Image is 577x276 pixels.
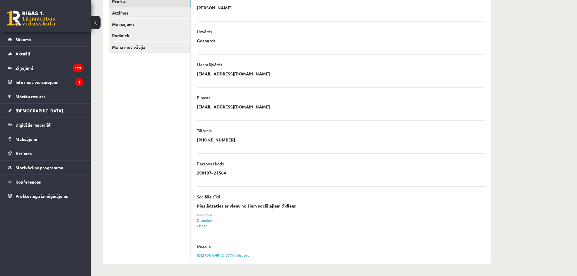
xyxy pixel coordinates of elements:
[197,104,270,109] p: [EMAIL_ADDRESS][DOMAIN_NAME]
[197,137,235,142] p: [PHONE_NUMBER]
[197,62,222,67] p: Lietotājvārds
[15,51,30,56] span: Aktuāli
[197,223,207,228] a: Eklase
[109,30,191,41] a: Radinieki
[197,203,296,208] strong: Pieslēdzaties ar vienu no šiem sociālajiem tīkliem:
[8,61,83,75] a: Ziņojumi123
[15,61,83,75] legend: Ziņojumi
[15,151,32,156] span: Atzīmes
[15,75,83,89] legend: Informatīvie ziņojumi
[73,64,83,72] i: 123
[197,29,212,34] p: Uzvārds
[197,95,211,100] p: E-pasts
[197,71,270,76] p: [EMAIL_ADDRESS][DOMAIN_NAME]
[15,94,45,99] span: Mācību resursi
[197,194,220,199] p: Sociālie tīkli
[197,38,216,43] p: Gothards
[197,128,212,133] p: Tālrunis
[8,161,83,175] a: Motivācijas programma
[15,193,68,199] span: Proktoringa izmēģinājums
[15,132,83,146] legend: Maksājumi
[7,11,55,26] a: Rīgas 1. Tālmācības vidusskola
[15,179,41,185] span: Konferences
[8,175,83,189] a: Konferences
[15,108,63,113] span: [DEMOGRAPHIC_DATA]
[75,78,83,86] i: 1
[197,212,213,217] a: Facebook
[8,32,83,46] a: Sākums
[8,132,83,146] a: Maksājumi
[8,118,83,132] a: Digitālie materiāli
[15,165,63,170] span: Motivācijas programma
[15,122,51,128] span: Digitālie materiāli
[197,243,211,249] p: Discord
[109,7,191,18] a: Atzīmes
[197,253,250,258] a: [DEMOGRAPHIC_DATA] Discord
[197,5,232,10] p: [PERSON_NAME]
[15,37,31,42] span: Sākums
[197,170,226,175] p: 200107- 21564
[8,189,83,203] a: Proktoringa izmēģinājums
[8,89,83,103] a: Mācību resursi
[109,42,191,53] a: Mana motivācija
[8,47,83,61] a: Aktuāli
[8,75,83,89] a: Informatīvie ziņojumi1
[109,19,191,30] a: Maksājumi
[197,218,214,223] a: Draugiem
[197,161,224,166] p: Personas kods
[8,146,83,160] a: Atzīmes
[8,104,83,118] a: [DEMOGRAPHIC_DATA]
